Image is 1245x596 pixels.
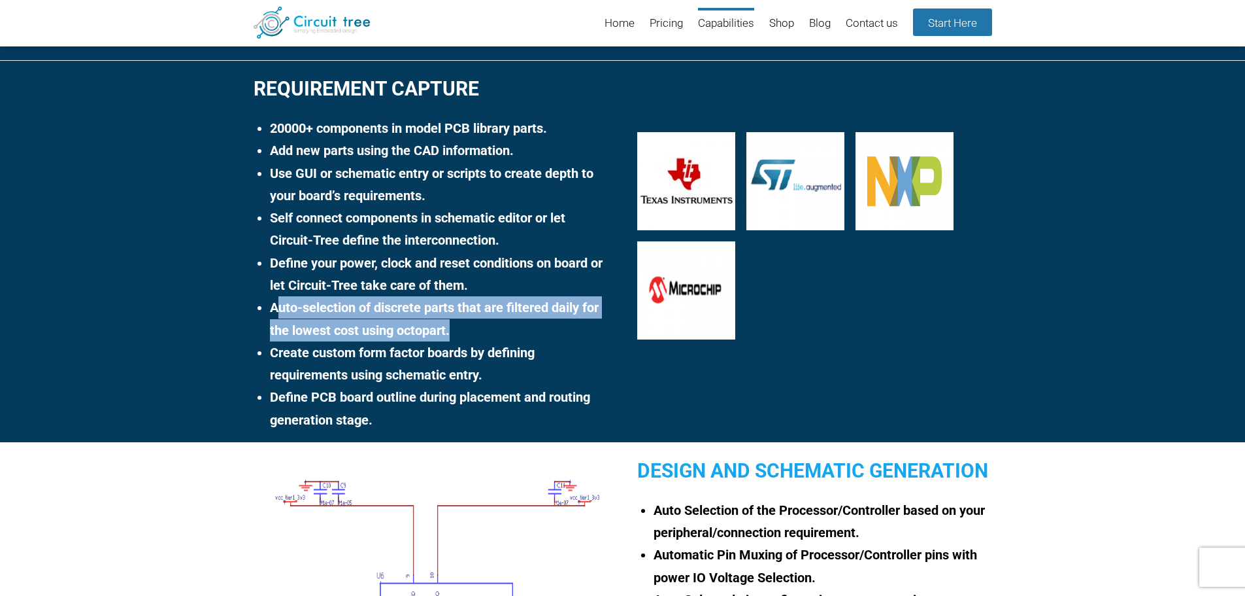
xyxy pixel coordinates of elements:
img: Circuit Tree [254,7,371,39]
li: Auto Selection of the Processor/Controller based on your peripheral/connection requirement. [654,499,991,544]
li: Add new parts using the CAD information. [270,139,608,162]
h2: Design and Schematic Generation [637,454,991,487]
li: Automatic Pin Muxing of Processor/Controller pins with power IO Voltage Selection. [654,544,991,589]
a: Blog [809,8,831,40]
a: Capabilities [698,8,754,40]
li: Create custom form factor boards by defining requirements using schematic entry. [270,342,608,387]
li: 20000+ components in model PCB library parts. [270,117,608,139]
li: Self connect components in schematic editor or let Circuit-Tree define the interconnection. [270,207,608,252]
a: Start Here [913,9,992,36]
li: Auto-selection of discrete parts that are filtered daily for the lowest cost using octopart. [270,296,608,342]
a: Contact us [846,8,898,40]
a: Shop [769,8,794,40]
a: Home [605,8,635,40]
li: Use GUI or schematic entry or scripts to create depth to your board’s requirements. [270,162,608,207]
li: Define PCB board outline during placement and routing generation stage. [270,386,608,431]
li: Define your power, clock and reset conditions on board or let Circuit-Tree take care of them. [270,252,608,297]
h2: Requirement Capture [254,72,608,105]
a: Pricing [650,8,683,40]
